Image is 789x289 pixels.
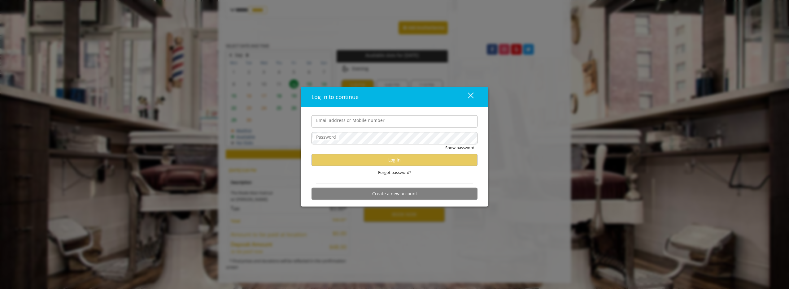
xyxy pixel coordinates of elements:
label: Password [313,133,339,140]
input: Email address or Mobile number [312,115,477,127]
button: close dialog [456,90,477,103]
span: Forgot password? [378,169,411,175]
label: Email address or Mobile number [313,117,388,123]
button: Show password [445,144,474,151]
button: Create a new account [312,188,477,200]
input: Password [312,132,477,144]
span: Log in to continue [312,93,359,100]
div: close dialog [461,92,473,101]
button: Log in [312,154,477,166]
